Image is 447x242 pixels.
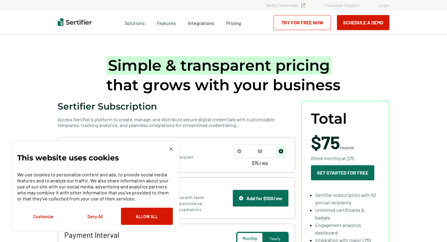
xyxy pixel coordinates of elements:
button: Schedule a Demo [337,15,389,30]
span: increase number [276,145,286,158]
a: Try for Free Now [274,15,331,30]
a: Pricing [226,19,241,26]
button: Allow All [121,208,173,225]
button: Get Started For Free [311,165,374,180]
img: Verified [301,3,305,7]
span: Solutions [125,19,145,26]
span: month [342,145,354,150]
div: Add for $100/mo [239,195,282,201]
h1: that grows with your business [106,56,341,95]
span: Yearly [270,236,280,241]
span: Features [157,19,176,26]
span: / [311,133,354,151]
p: We use cookies to personalize content and ads, to provide social media features and to analyze ou... [17,172,173,202]
span: Integrations [188,20,214,26]
span: decrease number [234,145,244,158]
span: Total [311,110,347,127]
p: This website uses cookies [17,155,119,161]
a: Verify Credentials [266,3,305,8]
img: Decrease Icon [237,149,242,154]
img: Sertifier | Digital Credentialing Platform [58,18,92,26]
span: Sertifier subscription with 50 annual recipients [315,192,376,205]
button: Support IconAdd for $100/mo [233,190,289,207]
img: Support Icon [239,196,243,200]
button: Customize [17,208,69,225]
span: Access Sertifier’s platform to create, manage, and distribute secure digital credentials with cus... [58,116,295,128]
span: Pricing [226,20,241,26]
a: Customer Support [325,3,359,8]
span: Billed monthly at $75 [311,154,354,162]
span: Simple & transparent pricing [106,56,331,75]
a: Login [379,3,389,8]
span: $75 [311,131,340,153]
img: Cookie Popup Close [169,147,173,151]
span: $75 / mo [252,161,268,166]
a: Integrations [188,19,214,26]
span: Sertifier Subscription [58,101,157,112]
span: Monthly [243,236,257,241]
span: Payment Interval [64,230,206,239]
span: Unlimited certificates & badges [315,207,364,220]
img: Increase Icon [279,149,283,154]
button: Deny All [69,208,121,225]
span: Engagement analytics dashboard [315,222,361,235]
